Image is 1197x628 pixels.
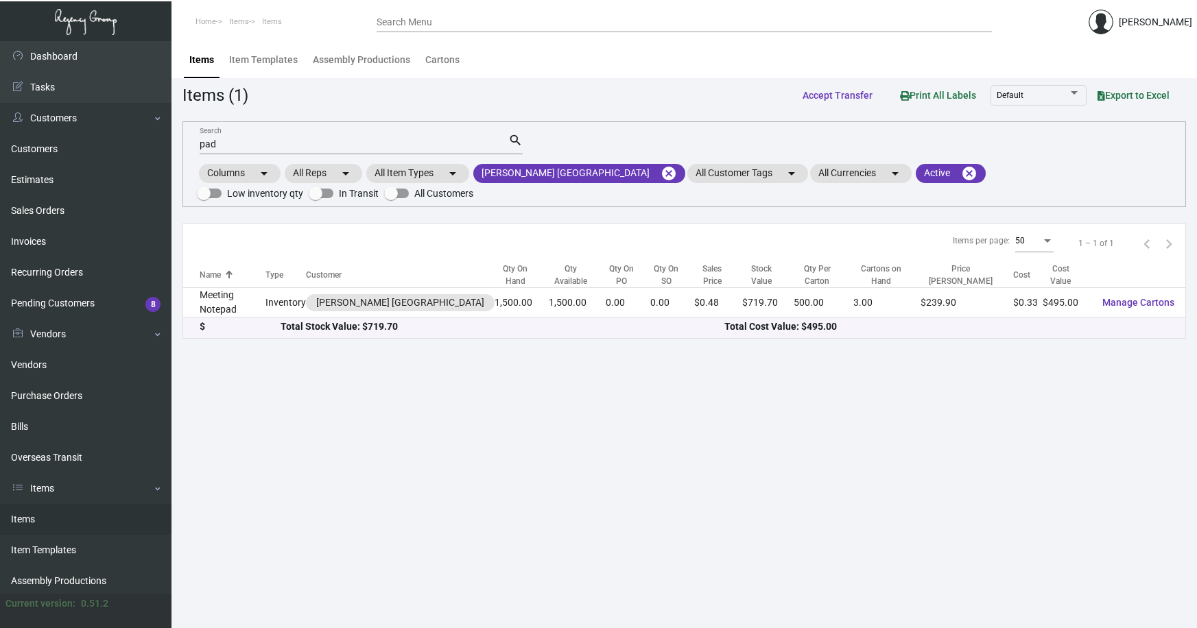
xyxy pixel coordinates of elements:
[281,319,725,334] div: Total Stock Value: $719.70
[473,164,685,183] mat-chip: [PERSON_NAME] [GEOGRAPHIC_DATA]
[414,185,473,202] span: All Customers
[650,288,694,317] td: 0.00
[183,288,265,317] td: Meeting Notepad
[229,53,298,67] div: Item Templates
[694,263,730,287] div: Sales Price
[792,83,884,108] button: Accept Transfer
[853,288,921,317] td: 3.00
[265,269,283,281] div: Type
[794,288,853,317] td: 500.00
[1013,269,1043,281] div: Cost
[313,53,410,67] div: Assembly Productions
[961,165,977,182] mat-icon: cancel
[606,263,638,287] div: Qty On PO
[921,288,1013,317] td: $239.90
[1013,288,1043,317] td: $0.33
[916,164,986,183] mat-chip: Active
[189,53,214,67] div: Items
[81,596,108,611] div: 0.51.2
[265,288,306,317] td: Inventory
[339,185,379,202] span: In Transit
[425,53,460,67] div: Cartons
[1043,263,1079,287] div: Cost Value
[1158,232,1180,254] button: Next page
[195,17,216,26] span: Home
[953,234,1010,247] div: Items per page:
[1091,290,1185,315] button: Manage Cartons
[1119,15,1192,29] div: [PERSON_NAME]
[606,263,650,287] div: Qty On PO
[5,596,75,611] div: Current version:
[306,263,495,288] th: Customer
[661,165,677,182] mat-icon: cancel
[285,164,362,183] mat-chip: All Reps
[694,263,742,287] div: Sales Price
[921,263,1001,287] div: Price [PERSON_NAME]
[316,295,484,310] div: [PERSON_NAME] [GEOGRAPHIC_DATA]
[606,288,650,317] td: 0.00
[508,132,523,149] mat-icon: search
[229,17,249,26] span: Items
[900,90,976,101] span: Print All Labels
[650,263,694,287] div: Qty On SO
[1087,83,1181,108] button: Export to Excel
[337,165,354,182] mat-icon: arrow_drop_down
[1078,237,1114,250] div: 1 – 1 of 1
[742,288,794,317] td: $719.70
[794,263,841,287] div: Qty Per Carton
[810,164,912,183] mat-chip: All Currencies
[724,319,1169,334] div: Total Cost Value: $495.00
[853,263,909,287] div: Cartons on Hand
[199,164,281,183] mat-chip: Columns
[853,263,921,287] div: Cartons on Hand
[694,288,742,317] td: $0.48
[265,269,306,281] div: Type
[549,288,606,317] td: 1,500.00
[262,17,282,26] span: Items
[1015,237,1054,246] mat-select: Items per page:
[1098,90,1170,101] span: Export to Excel
[1136,232,1158,254] button: Previous page
[182,83,248,108] div: Items (1)
[200,319,281,334] div: $
[997,90,1023,100] span: Default
[495,288,549,317] td: 1,500.00
[887,165,903,182] mat-icon: arrow_drop_down
[366,164,469,183] mat-chip: All Item Types
[1043,288,1091,317] td: $495.00
[1102,297,1174,308] span: Manage Cartons
[200,269,221,281] div: Name
[495,263,549,287] div: Qty On Hand
[256,165,272,182] mat-icon: arrow_drop_down
[1013,269,1030,281] div: Cost
[687,164,808,183] mat-chip: All Customer Tags
[445,165,461,182] mat-icon: arrow_drop_down
[921,263,1013,287] div: Price [PERSON_NAME]
[783,165,800,182] mat-icon: arrow_drop_down
[650,263,682,287] div: Qty On SO
[495,263,536,287] div: Qty On Hand
[200,269,265,281] div: Name
[742,263,794,287] div: Stock Value
[1043,263,1091,287] div: Cost Value
[549,263,593,287] div: Qty Available
[889,82,987,108] button: Print All Labels
[1089,10,1113,34] img: admin@bootstrapmaster.com
[1015,236,1025,245] span: 50
[227,185,303,202] span: Low inventory qty
[549,263,606,287] div: Qty Available
[803,90,873,101] span: Accept Transfer
[742,263,781,287] div: Stock Value
[794,263,853,287] div: Qty Per Carton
